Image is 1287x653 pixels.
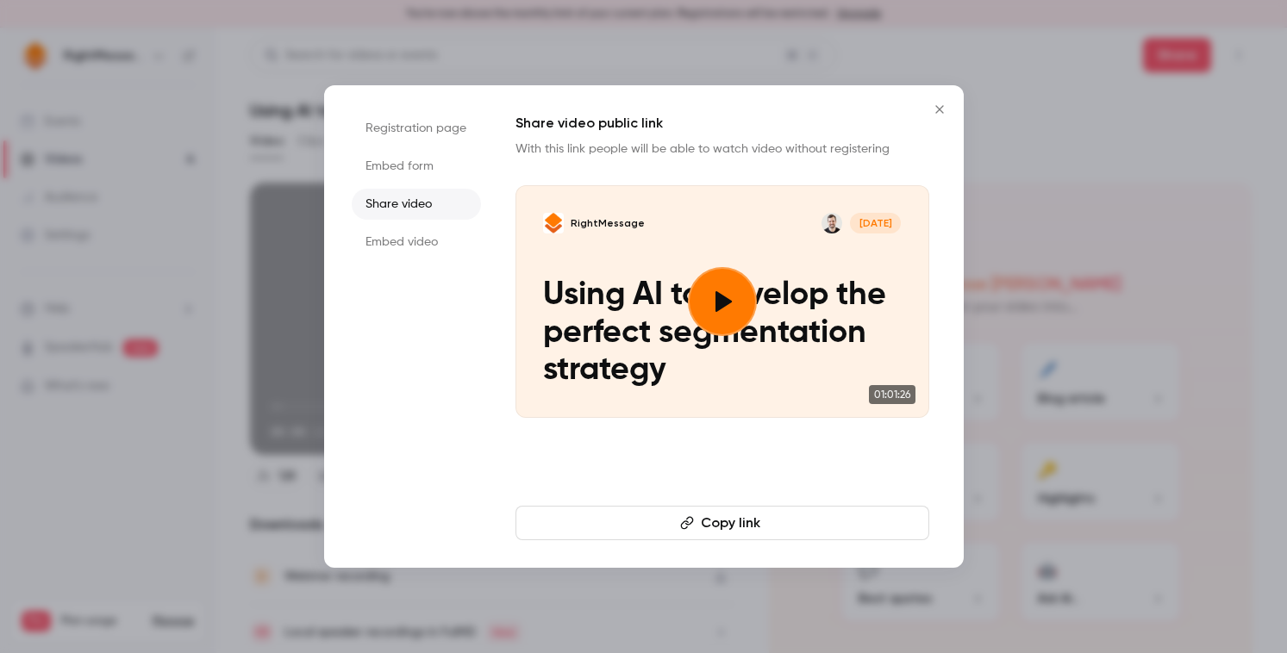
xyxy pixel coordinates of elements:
span: 01:01:26 [869,385,915,404]
a: Using AI to develop the perfect segmentation strategyRightMessageBrennan Dunn[DATE]Using AI to de... [515,185,929,418]
li: Embed video [352,227,481,258]
li: Embed form [352,151,481,182]
li: Share video [352,189,481,220]
p: With this link people will be able to watch video without registering [515,140,929,158]
button: Copy link [515,506,929,540]
button: Close [922,92,957,127]
li: Registration page [352,113,481,144]
h1: Share video public link [515,113,929,134]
